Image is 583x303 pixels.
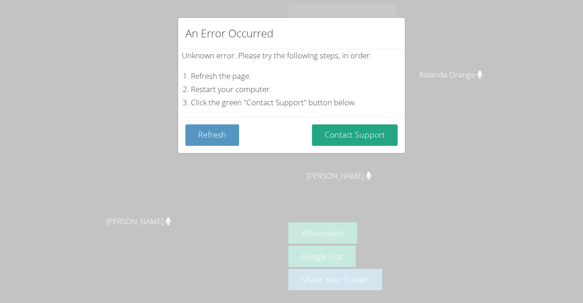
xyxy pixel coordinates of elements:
[182,49,401,109] div: Unknown error. Please try the following steps, in order:
[312,124,398,146] button: Contact Support
[191,96,401,109] li: Click the green "Contact Support" button below.
[185,124,239,146] button: Refresh
[191,83,401,96] li: Restart your computer.
[185,25,273,41] h2: An Error Occurred
[191,70,401,83] li: Refresh the page.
